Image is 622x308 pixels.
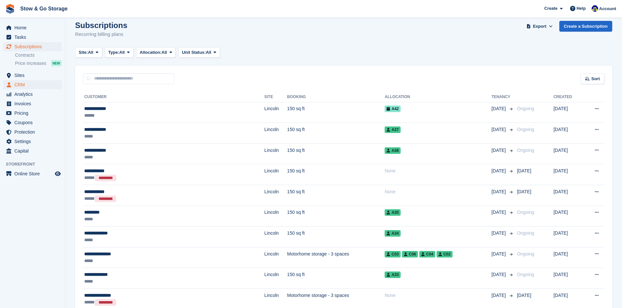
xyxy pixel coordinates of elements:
[162,49,167,56] span: All
[3,99,62,108] a: menu
[437,251,453,257] span: C02
[491,188,507,195] span: [DATE]
[3,169,62,178] a: menu
[517,230,534,236] span: Ongoing
[577,5,586,12] span: Help
[206,49,211,56] span: All
[15,52,62,58] a: Contracts
[119,49,125,56] span: All
[3,127,62,137] a: menu
[517,148,534,153] span: Ongoing
[3,42,62,51] a: menu
[75,31,127,38] p: Recurring billing plans
[385,292,491,299] div: None
[553,227,583,247] td: [DATE]
[14,137,54,146] span: Settings
[553,185,583,206] td: [DATE]
[3,23,62,32] a: menu
[559,21,612,32] a: Create a Subscription
[14,99,54,108] span: Invoices
[553,102,583,123] td: [DATE]
[5,4,15,14] img: stora-icon-8386f47178a22dfd0bd8f6a31ec36ba5ce8667c1dd55bd0f319d3a0aa187defe.svg
[3,90,62,99] a: menu
[3,118,62,127] a: menu
[3,71,62,80] a: menu
[385,251,401,257] span: C03
[83,92,264,102] th: Customer
[491,92,514,102] th: Tenancy
[14,169,54,178] span: Online Store
[264,206,287,227] td: Lincoln
[517,127,534,132] span: Ongoing
[517,210,534,215] span: Ongoing
[264,123,287,144] td: Lincoln
[14,90,54,99] span: Analytics
[264,185,287,206] td: Lincoln
[3,33,62,42] a: menu
[553,247,583,268] td: [DATE]
[599,6,616,12] span: Account
[591,76,600,82] span: Sort
[88,49,93,56] span: All
[287,206,385,227] td: 150 sq ft
[6,161,65,168] span: Storefront
[385,106,401,112] span: A42
[491,251,507,257] span: [DATE]
[75,47,102,58] button: Site: All
[15,60,62,67] a: Price increases NEW
[264,143,287,164] td: Lincoln
[553,268,583,289] td: [DATE]
[287,143,385,164] td: 150 sq ft
[14,42,54,51] span: Subscriptions
[264,164,287,185] td: Lincoln
[182,49,206,56] span: Unit Status:
[3,137,62,146] a: menu
[178,47,220,58] button: Unit Status: All
[517,251,534,257] span: Ongoing
[517,106,534,111] span: Ongoing
[385,230,401,237] span: A34
[544,5,557,12] span: Create
[491,126,507,133] span: [DATE]
[419,251,435,257] span: C04
[264,268,287,289] td: Lincoln
[54,170,62,178] a: Preview store
[491,105,507,112] span: [DATE]
[385,168,491,174] div: None
[14,23,54,32] span: Home
[14,118,54,127] span: Coupons
[287,247,385,268] td: Motorhome storage - 3 spaces
[14,109,54,118] span: Pricing
[14,71,54,80] span: Sites
[533,23,546,30] span: Export
[491,209,507,216] span: [DATE]
[553,164,583,185] td: [DATE]
[525,21,554,32] button: Export
[3,146,62,155] a: menu
[517,168,531,173] span: [DATE]
[264,247,287,268] td: Lincoln
[553,92,583,102] th: Created
[108,49,120,56] span: Type:
[385,126,401,133] span: A37
[287,227,385,247] td: 150 sq ft
[51,60,62,66] div: NEW
[287,92,385,102] th: Booking
[517,189,531,194] span: [DATE]
[287,164,385,185] td: 150 sq ft
[3,109,62,118] a: menu
[287,102,385,123] td: 150 sq ft
[287,185,385,206] td: 150 sq ft
[14,33,54,42] span: Tasks
[14,127,54,137] span: Protection
[491,271,507,278] span: [DATE]
[592,5,598,12] img: Rob Good-Stephenson
[79,49,88,56] span: Site:
[140,49,162,56] span: Allocation:
[402,251,418,257] span: C06
[75,21,127,30] h1: Subscriptions
[18,3,70,14] a: Stow & Go Storage
[264,102,287,123] td: Lincoln
[385,147,401,154] span: A36
[287,123,385,144] td: 150 sq ft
